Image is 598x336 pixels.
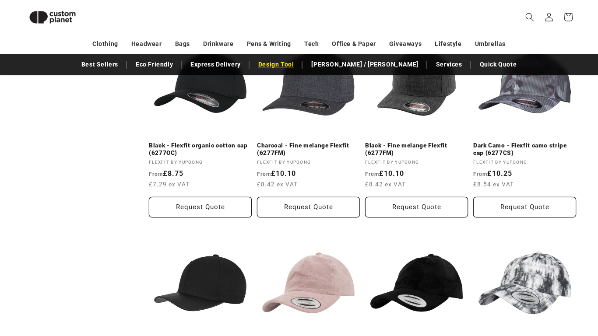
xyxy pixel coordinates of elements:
[257,142,360,157] a: Charcoal - Fine melange Flexfit (6277FM)
[22,3,83,31] img: Custom Planet
[247,36,291,52] a: Pens & Writing
[131,57,177,72] a: Eco Friendly
[520,7,539,27] summary: Search
[307,57,422,72] a: [PERSON_NAME] / [PERSON_NAME]
[332,36,376,52] a: Office & Paper
[254,57,299,72] a: Design Tool
[175,36,190,52] a: Bags
[77,57,123,72] a: Best Sellers
[365,142,468,157] a: Black - Fine melange Flexfit (6277FM)
[402,14,598,336] iframe: Chat Widget
[257,197,360,217] button: Request Quote
[304,36,319,52] a: Tech
[149,142,252,157] a: Black - Flexfit organic cotton cap (6277OC)
[203,36,233,52] a: Drinkware
[186,57,245,72] a: Express Delivery
[365,197,468,217] button: Request Quote
[131,36,162,52] a: Headwear
[149,197,252,217] button: Request Quote
[389,36,422,52] a: Giveaways
[92,36,118,52] a: Clothing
